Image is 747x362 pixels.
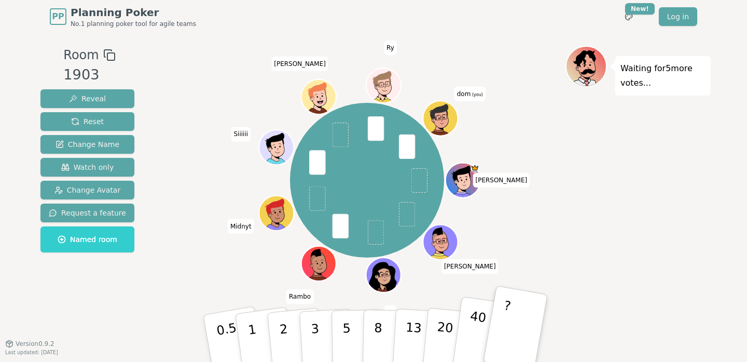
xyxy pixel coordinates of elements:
button: Click to change your avatar [424,102,457,135]
span: Watch only [61,162,114,172]
button: Change Name [40,135,134,154]
span: No.1 planning poker tool for agile teams [71,20,196,28]
span: (you) [471,92,483,97]
span: Click to change your name [473,173,530,187]
span: PP [52,10,64,23]
span: Request a feature [49,208,126,218]
span: Named room [58,234,117,245]
button: Named room [40,226,134,252]
span: Change Avatar [54,185,121,195]
span: Click to change your name [454,87,486,101]
button: Reveal [40,89,134,108]
p: Waiting for 5 more votes... [620,61,706,90]
span: Last updated: [DATE] [5,350,58,355]
button: Watch only [40,158,134,177]
span: Planning Poker [71,5,196,20]
span: Click to change your name [231,127,251,142]
button: Change Avatar [40,181,134,199]
a: PPPlanning PokerNo.1 planning poker tool for agile teams [50,5,196,28]
button: Version0.9.2 [5,340,54,348]
p: ? [496,298,512,355]
span: Click to change your name [286,289,313,304]
span: Change Name [56,139,119,150]
span: Click to change your name [384,41,397,55]
span: Room [63,46,99,64]
span: Click to change your name [228,219,254,234]
a: Log in [659,7,697,26]
span: Click to change your name [384,305,396,320]
div: 1903 [63,64,115,86]
span: Click to change your name [441,259,499,274]
button: Request a feature [40,204,134,222]
button: New! [619,7,638,26]
span: Version 0.9.2 [16,340,54,348]
div: New! [625,3,655,15]
span: Matthew J is the host [471,164,480,173]
span: Click to change your name [271,57,328,71]
span: Reset [71,116,104,127]
span: Reveal [69,93,106,104]
button: Reset [40,112,134,131]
